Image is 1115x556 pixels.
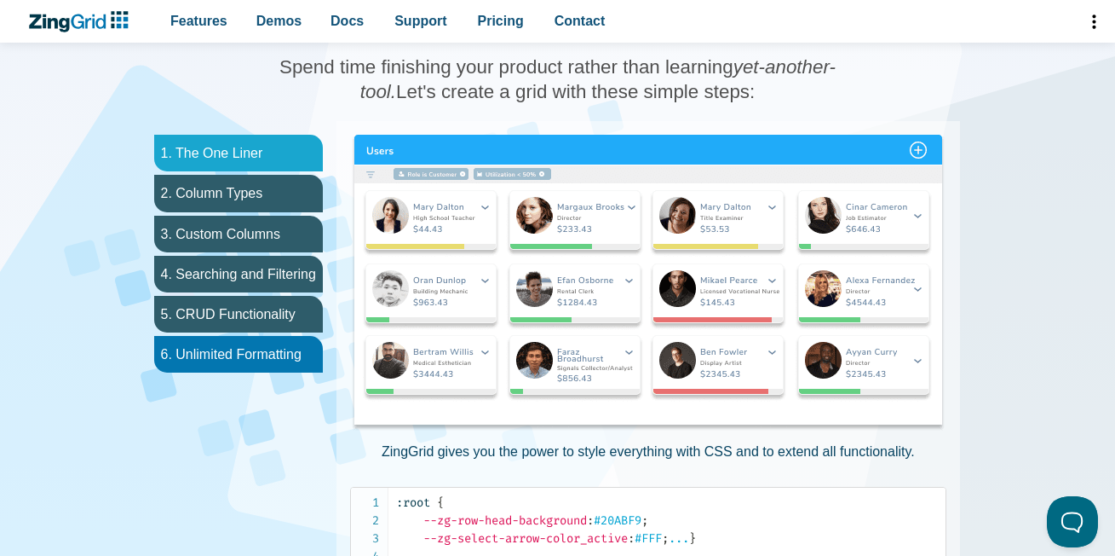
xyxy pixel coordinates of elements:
[382,440,915,463] p: ZingGrid gives you the power to style everything with CSS and to extend all functionality.
[256,9,302,32] span: Demos
[330,9,364,32] span: Docs
[423,513,587,528] span: --zg-row-head-background
[628,531,635,546] span: :
[396,495,430,510] span: :root
[260,55,856,104] h3: Spend time finishing your product rather than learning Let's create a grid with these simple steps:
[154,135,323,171] li: 1. The One Liner
[423,531,628,546] span: --zg-select-arrow-color_active
[1047,496,1098,547] iframe: Toggle Customer Support
[170,9,227,32] span: Features
[154,296,323,333] li: 5. CRUD Functionality
[154,175,323,211] li: 2. Column Types
[555,9,606,32] span: Contact
[662,531,669,546] span: ;
[437,495,444,510] span: {
[478,9,524,32] span: Pricing
[587,513,594,528] span: :
[689,531,696,546] span: }
[154,256,323,292] li: 4. Searching and Filtering
[154,336,323,373] li: 6. Unlimited Formatting
[394,9,446,32] span: Support
[154,216,323,252] li: 3. Custom Columns
[27,11,137,32] a: ZingChart Logo. Click to return to the homepage
[641,513,648,528] span: ;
